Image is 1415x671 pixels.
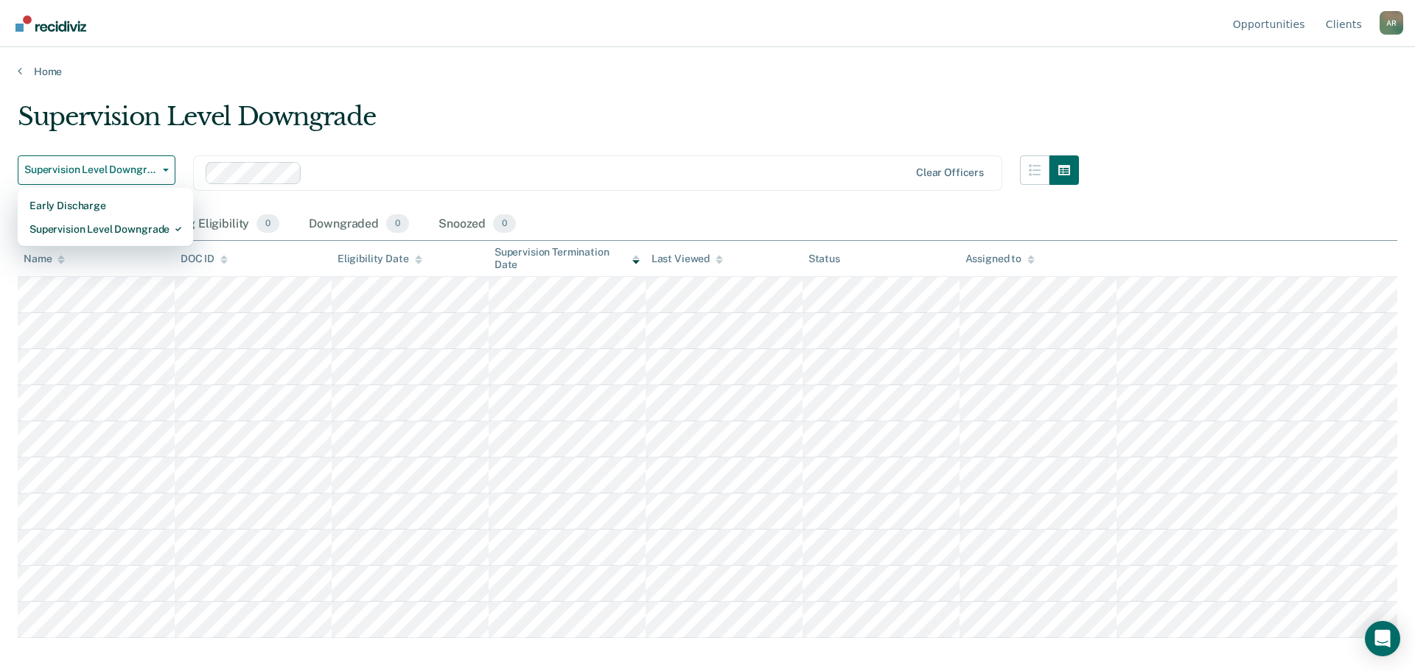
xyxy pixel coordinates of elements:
a: Home [18,65,1397,78]
div: Downgraded0 [306,208,412,241]
div: Supervision Level Downgrade [29,217,181,241]
span: Supervision Level Downgrade [24,164,157,176]
div: Supervision Level Downgrade [18,102,1079,144]
div: Dropdown Menu [18,188,193,247]
div: Assigned to [965,253,1035,265]
div: Status [808,253,840,265]
span: 0 [386,214,409,233]
div: Snoozed0 [436,208,519,241]
div: Eligibility Date [338,253,422,265]
button: Supervision Level Downgrade [18,155,175,185]
div: DOC ID [181,253,228,265]
span: 0 [493,214,516,233]
div: A R [1380,11,1403,35]
div: Open Intercom Messenger [1365,621,1400,656]
button: Profile dropdown button [1380,11,1403,35]
div: Name [24,253,65,265]
div: Early Discharge [29,194,181,217]
img: Recidiviz [15,15,86,32]
span: 0 [256,214,279,233]
div: Clear officers [916,166,984,179]
div: Last Viewed [651,253,723,265]
div: Pending Eligibility0 [148,208,282,241]
div: Supervision Termination Date [495,246,640,271]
